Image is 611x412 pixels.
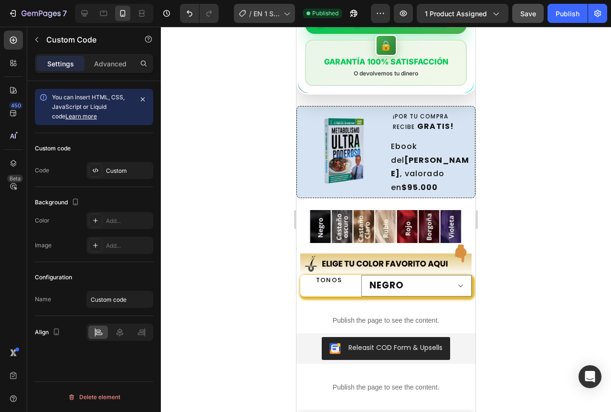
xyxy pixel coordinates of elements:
button: Publish [548,4,588,23]
div: Publish [556,9,579,19]
div: 450 [9,102,23,109]
div: Add... [106,242,151,250]
span: You can insert HTML, CSS, JavaScript or Liquid code [52,94,125,120]
a: Learn more [65,113,97,120]
div: Custom code [35,144,71,153]
button: 7 [4,4,71,23]
p: Advanced [94,59,126,69]
span: Published [312,9,338,18]
button: Save [512,4,544,23]
span: Save [520,10,536,18]
iframe: Design area [296,27,475,412]
div: Custom [106,167,151,175]
div: Align [35,326,62,339]
div: Add... [106,217,151,225]
button: 1 product assigned [417,4,508,23]
div: Background [35,196,81,209]
span: EN 1 SHAMPOO [PERSON_NAME] ([PERSON_NAME] TINTE NADA MAS) [253,9,280,19]
p: Custom Code [46,34,127,45]
div: Configuration [35,273,72,282]
div: Undo/Redo [180,4,219,23]
div: Beta [7,175,23,182]
span: / [249,9,252,19]
p: 7 [63,8,67,19]
p: Settings [47,59,74,69]
div: Name [35,295,51,304]
button: Delete element [35,390,153,405]
div: Delete element [68,391,120,403]
div: Open Intercom Messenger [579,365,601,388]
div: Color [35,216,50,225]
div: Image [35,241,52,250]
div: Code [35,166,49,175]
span: 1 product assigned [425,9,487,19]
